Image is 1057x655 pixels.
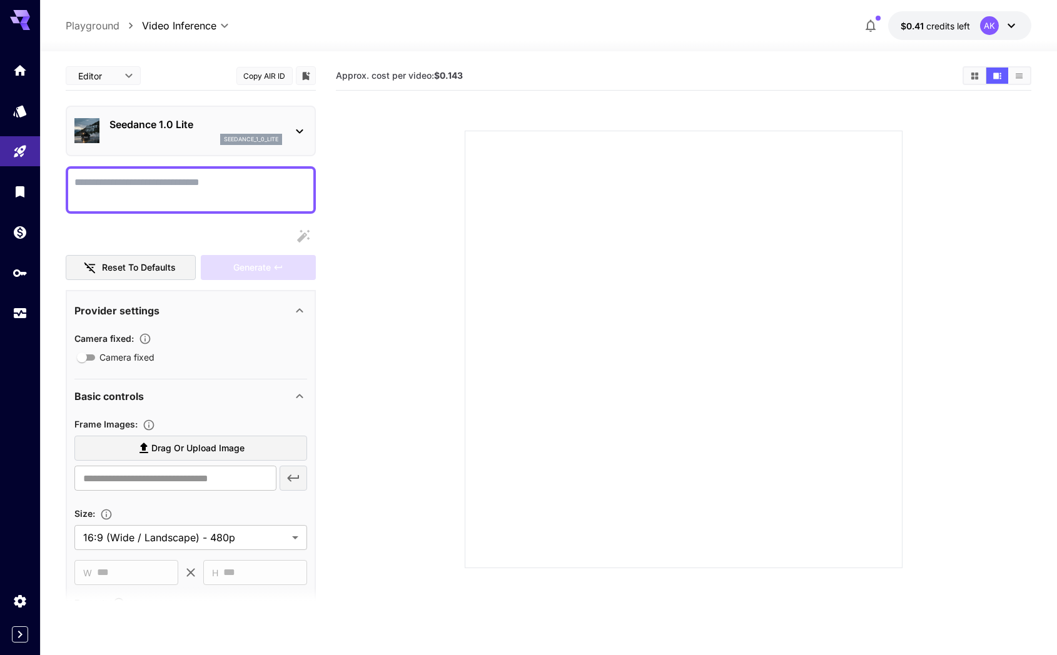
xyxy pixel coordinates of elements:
[74,303,159,318] p: Provider settings
[83,566,92,580] span: W
[74,333,134,344] span: Camera fixed :
[1008,67,1030,84] button: Show videos in list view
[74,381,307,411] div: Basic controls
[83,530,287,545] span: 16:9 (Wide / Landscape) - 480p
[13,144,28,159] div: Playground
[142,18,216,33] span: Video Inference
[13,224,28,240] div: Wallet
[926,21,970,31] span: credits left
[434,70,463,81] b: $0.143
[74,112,307,150] div: Seedance 1.0 Liteseedance_1_0_lite
[74,389,144,404] p: Basic controls
[13,184,28,199] div: Library
[986,67,1008,84] button: Show videos in video view
[74,508,95,519] span: Size :
[980,16,999,35] div: AK
[336,70,463,81] span: Approx. cost per video:
[74,296,307,326] div: Provider settings
[13,306,28,321] div: Usage
[964,67,986,84] button: Show videos in grid view
[138,419,160,431] button: Upload frame images.
[13,103,28,119] div: Models
[888,11,1031,40] button: $0.41408AK
[901,19,970,32] div: $0.41408
[236,67,293,85] button: Copy AIR ID
[224,135,278,144] p: seedance_1_0_lite
[74,436,307,461] label: Drag or upload image
[300,68,311,83] button: Add to library
[78,69,117,82] span: Editor
[13,265,28,281] div: API Keys
[901,21,926,31] span: $0.41
[74,419,138,429] span: Frame Images :
[95,508,118,521] button: Adjust the dimensions of the generated image by specifying its width and height in pixels, or sel...
[963,66,1031,85] div: Show videos in grid viewShow videos in video viewShow videos in list view
[12,626,28,642] button: Expand sidebar
[99,351,154,364] span: Camera fixed
[151,441,245,456] span: Drag or upload image
[13,62,28,78] div: Home
[212,566,218,580] span: H
[109,117,282,132] p: Seedance 1.0 Lite
[13,593,28,609] div: Settings
[66,18,142,33] nav: breadcrumb
[66,18,119,33] a: Playground
[66,255,196,281] button: Reset to defaults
